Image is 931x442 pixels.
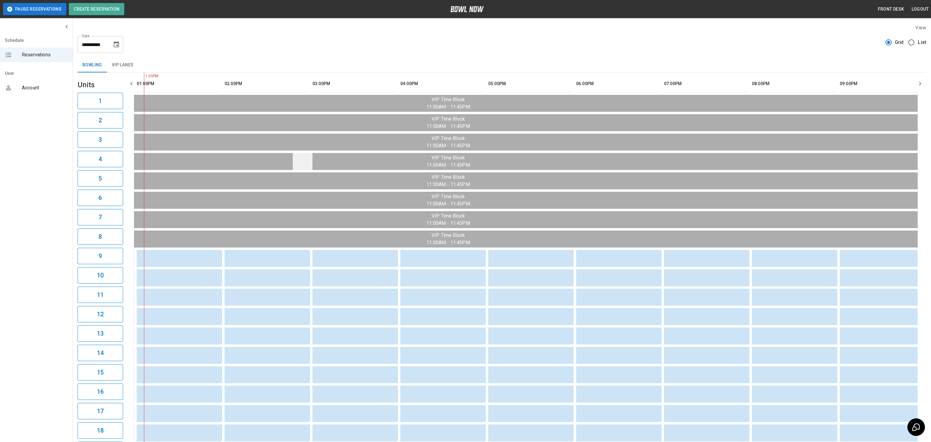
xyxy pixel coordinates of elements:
button: 12 [78,306,123,322]
h6: 13 [97,329,104,338]
div: inventory tabs [78,58,926,72]
h5: Units [78,80,123,90]
button: 16 [78,384,123,400]
h6: 9 [98,251,102,261]
span: Account [22,84,68,91]
button: 6 [78,190,123,206]
button: Front Desk [876,4,907,15]
h6: 3 [98,135,102,145]
h6: 12 [97,309,104,319]
button: Create Reservation [69,3,124,15]
h6: 10 [97,271,104,280]
button: 11 [78,287,123,303]
button: 9 [78,248,123,264]
label: View [915,25,926,31]
h6: 18 [97,426,104,435]
button: VIP Lanes [107,58,138,72]
button: 8 [78,228,123,245]
th: 01:00PM [137,75,222,92]
button: 4 [78,151,123,167]
button: 17 [78,403,123,419]
button: Bowling [78,58,107,72]
span: Grid [895,39,904,46]
h6: 2 [98,115,102,125]
h6: 4 [98,154,102,164]
button: 3 [78,131,123,148]
h6: 1 [98,96,102,106]
button: Logout [909,4,931,15]
span: Reservations [22,51,68,58]
button: Choose date, selected date is Aug 10, 2025 [110,38,122,51]
h6: 5 [98,174,102,183]
h6: 17 [97,406,104,416]
h6: 15 [97,367,104,377]
button: 10 [78,267,123,284]
h6: 11 [97,290,104,300]
h6: 16 [97,387,104,397]
h6: 14 [97,348,104,358]
button: 7 [78,209,123,225]
h6: 8 [98,232,102,241]
span: List [918,39,926,46]
button: 14 [78,345,123,361]
button: Pause Reservations [3,3,66,15]
th: 02:00PM [225,75,310,92]
h6: 7 [98,212,102,222]
button: 13 [78,325,123,342]
span: 1:05PM [144,73,145,79]
button: 15 [78,364,123,381]
button: 1 [78,93,123,109]
img: logo [450,6,484,12]
button: 18 [78,422,123,439]
button: 5 [78,170,123,187]
button: 2 [78,112,123,128]
h6: 6 [98,193,102,203]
